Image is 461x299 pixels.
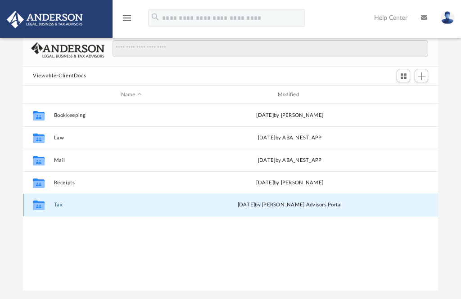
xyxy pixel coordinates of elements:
div: [DATE] by [PERSON_NAME] [212,112,367,120]
button: Receipts [54,180,209,186]
div: [DATE] by ABA_NEST_APP [212,134,367,142]
div: grid [23,104,438,290]
button: Law [54,135,209,141]
div: [DATE] by [PERSON_NAME] Advisors Portal [212,201,367,210]
img: Anderson Advisors Platinum Portal [4,11,86,28]
div: Name [54,91,208,99]
button: Add [415,70,428,82]
button: Switch to Grid View [397,70,410,82]
div: Modified [212,91,367,99]
button: Tax [54,202,209,208]
input: Search files and folders [113,40,428,57]
button: Bookkeeping [54,112,209,118]
div: [DATE] by [PERSON_NAME] [212,179,367,187]
img: User Pic [441,11,454,24]
i: menu [122,13,132,23]
button: Mail [54,157,209,163]
div: [DATE] by ABA_NEST_APP [212,156,367,165]
a: menu [122,17,132,23]
i: search [150,12,160,22]
button: Viewable-ClientDocs [33,72,86,80]
div: id [371,91,434,99]
div: id [27,91,50,99]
